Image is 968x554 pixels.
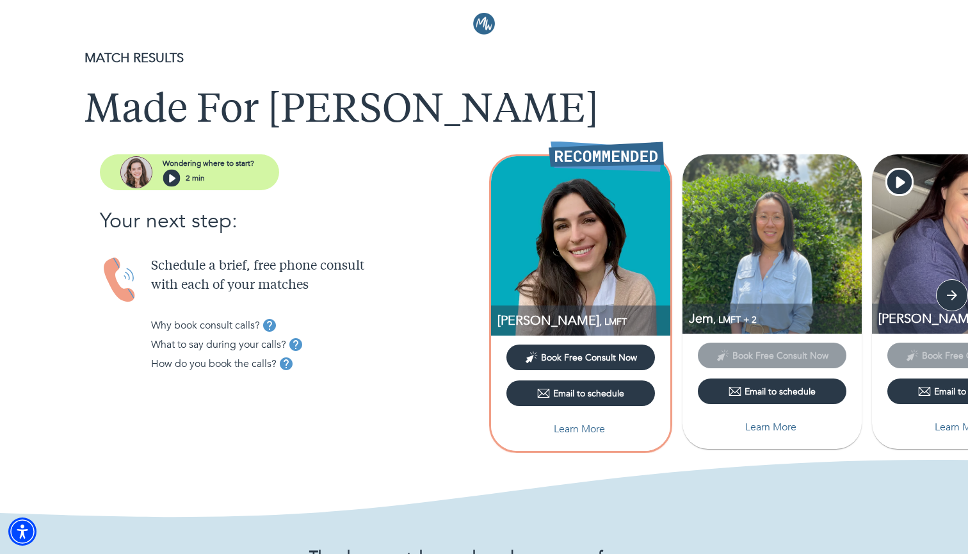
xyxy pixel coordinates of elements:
[151,356,277,371] p: How do you book the calls?
[100,257,141,304] img: Handset
[151,257,484,295] p: Schedule a brief, free phone consult with each of your matches
[277,354,296,373] button: tooltip
[506,380,655,406] button: Email to schedule
[120,156,152,188] img: assistant
[537,387,624,400] div: Email to schedule
[85,88,883,134] h1: Made For [PERSON_NAME]
[506,345,655,370] button: Book Free Consult Now
[599,316,627,328] span: , LMFT
[689,310,862,327] p: LMFT, Coaching, Integrative Practitioner
[85,49,883,68] p: MATCH RESULTS
[151,318,260,333] p: Why book consult calls?
[698,349,846,361] span: This provider has not yet shared their calendar link. Please email the provider to schedule
[286,335,305,354] button: tooltip
[151,337,286,352] p: What to say during your calls?
[491,156,670,336] img: Adriana Kalajian profile
[186,172,205,184] p: 2 min
[100,206,484,236] p: Your next step:
[473,13,495,35] img: Logo
[729,385,816,398] div: Email to schedule
[745,420,796,435] p: Learn More
[549,141,664,172] img: Recommended Therapist
[698,414,846,440] button: Learn More
[8,517,36,546] div: Accessibility Menu
[100,154,279,190] button: assistantWondering where to start?2 min
[554,421,605,437] p: Learn More
[698,379,846,404] button: Email to schedule
[260,316,279,335] button: tooltip
[541,352,637,364] span: Book Free Consult Now
[497,312,670,329] p: LMFT
[506,416,655,442] button: Learn More
[163,158,254,169] p: Wondering where to start?
[682,154,862,334] img: Jem Wong profile
[713,314,757,326] span: , LMFT + 2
